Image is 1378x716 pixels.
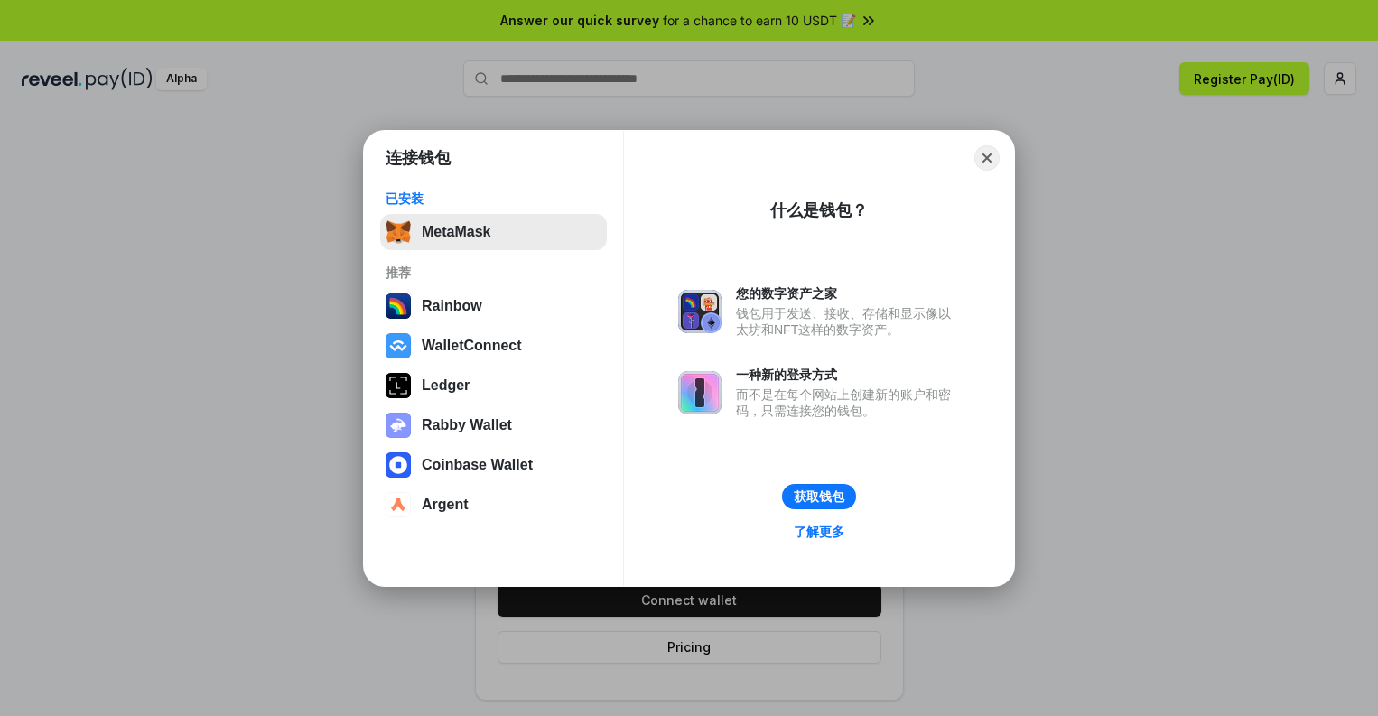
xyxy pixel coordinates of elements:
div: 钱包用于发送、接收、存储和显示像以太坊和NFT这样的数字资产。 [736,305,960,338]
div: 一种新的登录方式 [736,367,960,383]
div: WalletConnect [422,338,522,354]
img: svg+xml,%3Csvg%20xmlns%3D%22http%3A%2F%2Fwww.w3.org%2F2000%2Fsvg%22%20fill%3D%22none%22%20viewBox... [678,371,722,414]
div: Rainbow [422,298,482,314]
img: svg+xml,%3Csvg%20width%3D%22120%22%20height%3D%22120%22%20viewBox%3D%220%200%20120%20120%22%20fil... [386,293,411,319]
div: 而不是在每个网站上创建新的账户和密码，只需连接您的钱包。 [736,386,960,419]
div: 了解更多 [794,524,844,540]
div: Argent [422,497,469,513]
button: Argent [380,487,607,523]
button: Ledger [380,367,607,404]
button: Rabby Wallet [380,407,607,443]
img: svg+xml,%3Csvg%20xmlns%3D%22http%3A%2F%2Fwww.w3.org%2F2000%2Fsvg%22%20fill%3D%22none%22%20viewBox... [386,413,411,438]
button: Close [974,145,1000,171]
div: 什么是钱包？ [770,200,868,221]
a: 了解更多 [783,520,855,544]
h1: 连接钱包 [386,147,451,169]
div: 已安装 [386,191,601,207]
div: 获取钱包 [794,488,844,505]
img: svg+xml,%3Csvg%20xmlns%3D%22http%3A%2F%2Fwww.w3.org%2F2000%2Fsvg%22%20width%3D%2228%22%20height%3... [386,373,411,398]
div: 推荐 [386,265,601,281]
button: 获取钱包 [782,484,856,509]
button: WalletConnect [380,328,607,364]
button: MetaMask [380,214,607,250]
img: svg+xml,%3Csvg%20xmlns%3D%22http%3A%2F%2Fwww.w3.org%2F2000%2Fsvg%22%20fill%3D%22none%22%20viewBox... [678,290,722,333]
div: Rabby Wallet [422,417,512,433]
button: Coinbase Wallet [380,447,607,483]
img: svg+xml,%3Csvg%20width%3D%2228%22%20height%3D%2228%22%20viewBox%3D%220%200%2028%2028%22%20fill%3D... [386,452,411,478]
div: MetaMask [422,224,490,240]
img: svg+xml,%3Csvg%20fill%3D%22none%22%20height%3D%2233%22%20viewBox%3D%220%200%2035%2033%22%20width%... [386,219,411,245]
div: 您的数字资产之家 [736,285,960,302]
div: Coinbase Wallet [422,457,533,473]
button: Rainbow [380,288,607,324]
div: Ledger [422,377,470,394]
img: svg+xml,%3Csvg%20width%3D%2228%22%20height%3D%2228%22%20viewBox%3D%220%200%2028%2028%22%20fill%3D... [386,333,411,358]
img: svg+xml,%3Csvg%20width%3D%2228%22%20height%3D%2228%22%20viewBox%3D%220%200%2028%2028%22%20fill%3D... [386,492,411,517]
